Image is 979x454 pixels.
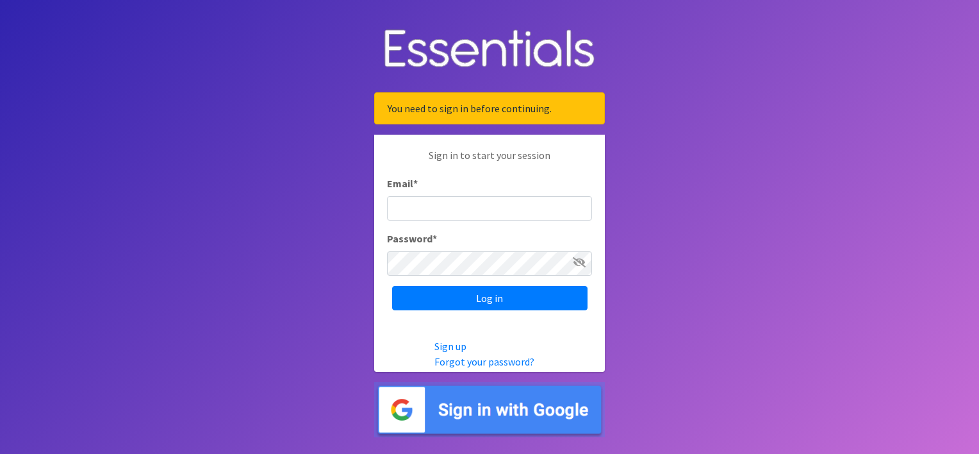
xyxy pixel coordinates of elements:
[392,286,588,310] input: Log in
[374,92,605,124] div: You need to sign in before continuing.
[387,176,418,191] label: Email
[374,382,605,438] img: Sign in with Google
[387,147,592,176] p: Sign in to start your session
[374,17,605,83] img: Human Essentials
[387,231,437,246] label: Password
[413,177,418,190] abbr: required
[432,232,437,245] abbr: required
[434,355,534,368] a: Forgot your password?
[434,340,466,353] a: Sign up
